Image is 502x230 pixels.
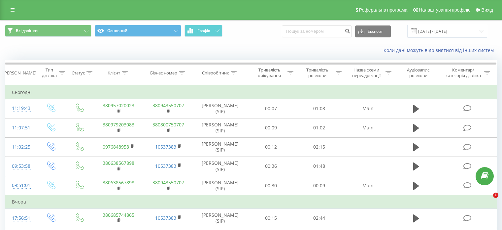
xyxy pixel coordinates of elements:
span: 1 [493,193,498,198]
span: Вихід [482,7,493,13]
div: Бізнес номер [150,70,177,76]
a: 380957020023 [103,102,134,109]
div: Тип дзвінка [42,67,57,78]
td: 00:30 [247,176,295,196]
button: Графік [184,25,222,37]
span: Графік [197,28,210,33]
div: Статус [72,70,85,76]
input: Пошук за номером [282,25,352,37]
td: 01:08 [295,99,343,118]
td: Main [343,99,393,118]
a: 380943550707 [152,179,184,186]
div: Назва схеми переадресації [349,67,384,78]
button: Основний [95,25,181,37]
a: 10537383 [155,215,176,221]
td: 00:12 [247,137,295,157]
a: 10537383 [155,144,176,150]
a: Коли дані можуть відрізнятися вiд інших систем [384,47,497,53]
td: Main [343,176,393,196]
div: 11:19:43 [12,102,29,115]
span: Всі дзвінки [16,28,38,33]
td: 00:15 [247,208,295,228]
div: Аудіозапис розмови [399,67,438,78]
td: 01:48 [295,157,343,176]
a: 380685744865 [103,212,134,218]
td: 00:36 [247,157,295,176]
td: 02:15 [295,137,343,157]
a: 380638567898 [103,179,134,186]
td: [PERSON_NAME] (SIP) [193,137,247,157]
div: 09:53:58 [12,160,29,173]
div: Клієнт [108,70,120,76]
a: 380943550707 [152,102,184,109]
div: 11:02:25 [12,141,29,154]
div: Тривалість розмови [301,67,334,78]
div: [PERSON_NAME] [3,70,36,76]
div: Коментар/категорія дзвінка [444,67,483,78]
div: Співробітник [202,70,229,76]
div: 11:07:51 [12,121,29,134]
a: 10537383 [155,163,176,169]
td: 02:44 [295,208,343,228]
td: Сьогодні [5,86,497,99]
td: [PERSON_NAME] (SIP) [193,118,247,137]
td: 01:02 [295,118,343,137]
div: 09:51:01 [12,179,29,192]
a: 380979203083 [103,121,134,128]
a: 380800750707 [152,121,184,128]
div: Тривалість очікування [253,67,286,78]
span: Налаштування профілю [419,7,470,13]
span: Реферальна програма [359,7,408,13]
iframe: Intercom live chat [480,193,495,208]
div: 17:56:51 [12,212,29,225]
button: Всі дзвінки [5,25,91,37]
td: 00:07 [247,99,295,118]
td: Main [343,118,393,137]
td: Вчора [5,195,497,208]
a: 0976848958 [103,144,129,150]
td: 00:09 [247,118,295,137]
td: [PERSON_NAME] (SIP) [193,176,247,196]
td: [PERSON_NAME] (SIP) [193,99,247,118]
td: [PERSON_NAME] (SIP) [193,208,247,228]
button: Експорт [355,25,391,37]
td: 00:09 [295,176,343,196]
a: 380638567898 [103,160,134,166]
td: [PERSON_NAME] (SIP) [193,157,247,176]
